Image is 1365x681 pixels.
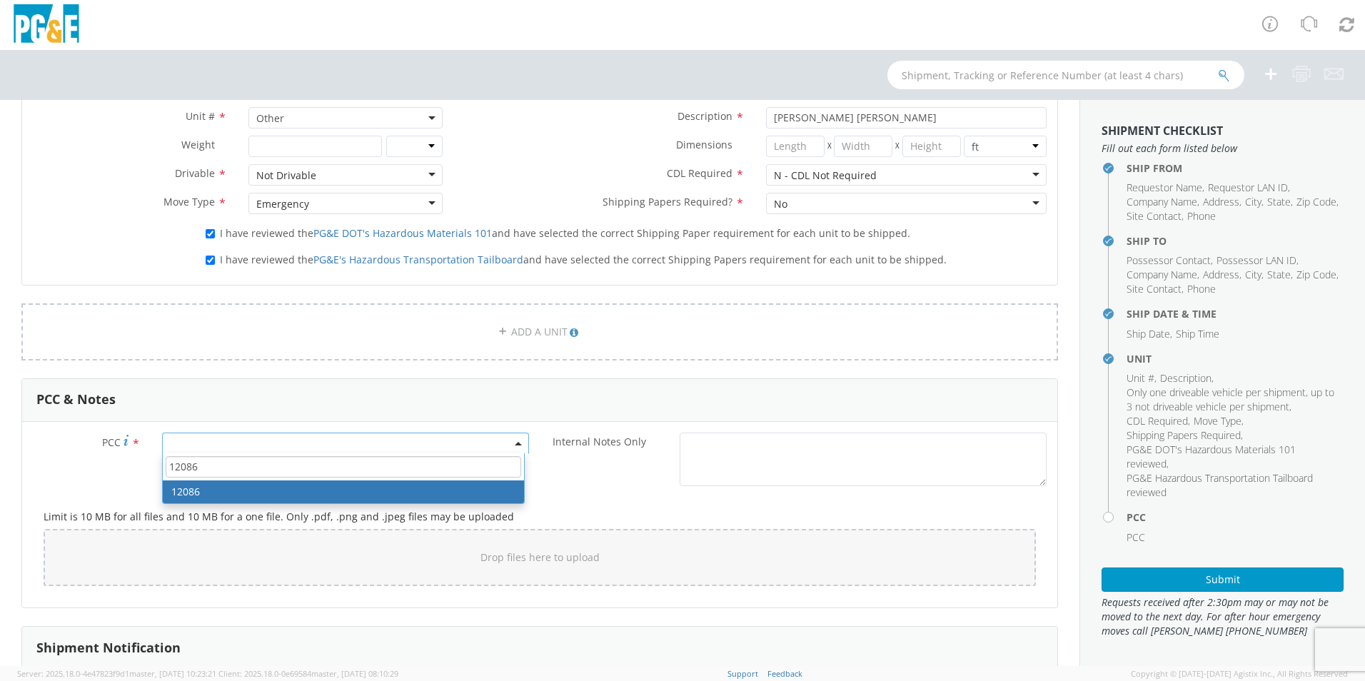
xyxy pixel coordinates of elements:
[1127,512,1344,523] h4: PCC
[1296,268,1336,281] span: Zip Code
[1127,209,1184,223] li: ,
[44,511,1036,522] h5: Limit is 10 MB for all files and 10 MB for a one file. Only .pdf, .png and .jpeg files may be upl...
[21,303,1058,360] a: ADD A UNIT
[206,256,215,265] input: I have reviewed thePG&E's Hazardous Transportation Tailboardand have selected the correct Shippin...
[1217,253,1296,267] span: Possessor LAN ID
[766,136,825,157] input: Length
[667,166,732,180] span: CDL Required
[676,138,732,151] span: Dimensions
[1208,181,1288,194] span: Requestor LAN ID
[774,168,877,183] div: N - CDL Not Required
[1203,195,1241,209] li: ,
[603,195,732,208] span: Shipping Papers Required?
[767,668,802,679] a: Feedback
[774,197,787,211] div: No
[1127,282,1184,296] li: ,
[1127,371,1154,385] span: Unit #
[175,166,215,180] span: Drivable
[1127,268,1199,282] li: ,
[1187,209,1216,223] span: Phone
[887,61,1244,89] input: Shipment, Tracking or Reference Number (at least 4 chars)
[1102,123,1223,138] strong: Shipment Checklist
[1160,371,1212,385] span: Description
[1203,195,1239,208] span: Address
[902,136,961,157] input: Height
[1208,181,1290,195] li: ,
[17,668,216,679] span: Server: 2025.18.0-4e47823f9d1
[163,195,215,208] span: Move Type
[1296,268,1339,282] li: ,
[218,668,398,679] span: Client: 2025.18.0-0e69584
[892,136,902,157] span: X
[1127,282,1182,296] span: Site Contact
[36,393,116,407] h3: PCC & Notes
[1127,327,1172,341] li: ,
[102,435,121,449] span: PCC
[1127,253,1211,267] span: Possessor Contact
[1127,181,1204,195] li: ,
[1194,414,1241,428] span: Move Type
[1203,268,1241,282] li: ,
[248,107,443,128] span: Other
[1127,195,1197,208] span: Company Name
[1127,209,1182,223] span: Site Contact
[1127,471,1313,499] span: PG&E Hazardous Transportation Tailboard reviewed
[311,668,398,679] span: master, [DATE] 08:10:29
[181,138,215,151] span: Weight
[1296,195,1339,209] li: ,
[186,109,215,123] span: Unit #
[1217,253,1299,268] li: ,
[1127,428,1243,443] li: ,
[1267,195,1291,208] span: State
[825,136,835,157] span: X
[256,111,435,125] span: Other
[1267,268,1293,282] li: ,
[553,435,646,448] span: Internal Notes Only
[36,641,181,655] h3: Shipment Notification
[480,550,600,564] span: Drop files here to upload
[1127,414,1190,428] li: ,
[1127,371,1157,385] li: ,
[11,4,82,46] img: pge-logo-06675f144f4cfa6a6814.png
[1127,428,1241,442] span: Shipping Papers Required
[129,668,216,679] span: master, [DATE] 10:23:21
[834,136,892,157] input: Width
[1127,443,1340,471] li: ,
[1245,268,1261,281] span: City
[256,197,309,211] div: Emergency
[1127,385,1334,413] span: Only one driveable vehicle per shipment, up to 3 not driveable vehicle per shipment
[1127,385,1340,414] li: ,
[678,109,732,123] span: Description
[1127,253,1213,268] li: ,
[1127,236,1344,246] h4: Ship To
[1127,181,1202,194] span: Requestor Name
[1102,141,1344,156] span: Fill out each form listed below
[1102,567,1344,592] button: Submit
[1194,414,1244,428] li: ,
[313,253,523,266] a: PG&E's Hazardous Transportation Tailboard
[1245,195,1264,209] li: ,
[1127,195,1199,209] li: ,
[163,480,524,503] li: 12086
[1127,327,1170,340] span: Ship Date
[1203,268,1239,281] span: Address
[1245,195,1261,208] span: City
[1296,195,1336,208] span: Zip Code
[1102,595,1344,638] span: Requests received after 2:30pm may or may not be moved to the next day. For after hour emergency ...
[1245,268,1264,282] li: ,
[1187,282,1216,296] span: Phone
[1127,414,1188,428] span: CDL Required
[1267,195,1293,209] li: ,
[1127,163,1344,173] h4: Ship From
[220,253,947,266] span: I have reviewed the and have selected the correct Shipping Papers requirement for each unit to be...
[1267,268,1291,281] span: State
[1127,530,1145,544] span: PCC
[1160,371,1214,385] li: ,
[313,226,492,240] a: PG&E DOT's Hazardous Materials 101
[1127,443,1296,470] span: PG&E DOT's Hazardous Materials 101 reviewed
[1127,268,1197,281] span: Company Name
[1131,668,1348,680] span: Copyright © [DATE]-[DATE] Agistix Inc., All Rights Reserved
[727,668,758,679] a: Support
[256,168,316,183] div: Not Drivable
[1127,308,1344,319] h4: Ship Date & Time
